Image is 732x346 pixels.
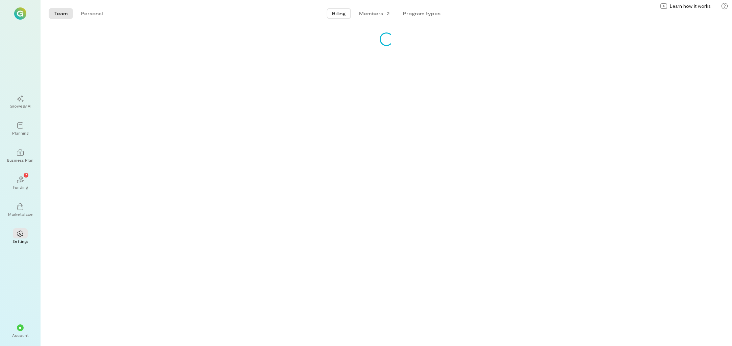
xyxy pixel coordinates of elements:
div: Funding [13,184,28,190]
a: Planning [8,117,32,141]
a: Business Plan [8,144,32,168]
button: Personal [76,8,108,19]
button: Program types [398,8,446,19]
a: Marketplace [8,198,32,222]
a: Settings [8,225,32,249]
div: Business Plan [7,157,33,163]
button: Members · 2 [354,8,395,19]
span: Billing [332,10,346,17]
div: Growegy AI [9,103,31,109]
button: Billing [327,8,351,19]
a: Growegy AI [8,90,32,114]
a: Funding [8,171,32,195]
span: 7 [25,172,27,178]
span: Learn how it works [670,3,711,9]
div: Settings [12,238,28,244]
div: Marketplace [8,211,33,217]
div: Planning [12,130,28,136]
button: Team [49,8,73,19]
div: Account [12,332,29,338]
div: Members · 2 [359,10,389,17]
